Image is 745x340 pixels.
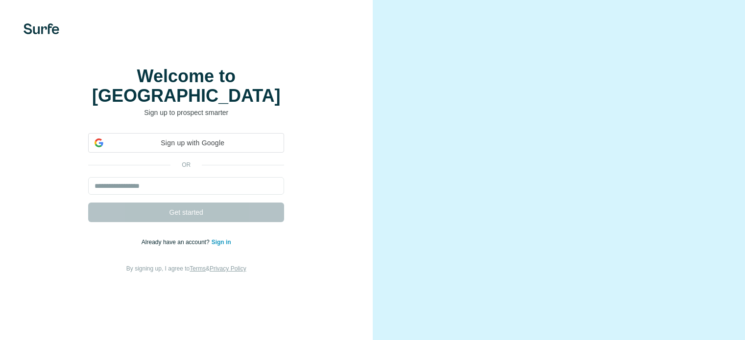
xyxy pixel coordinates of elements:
a: Privacy Policy [210,265,246,272]
div: Sign up with Google [88,133,284,153]
p: or [170,160,202,169]
span: Sign up with Google [107,138,278,148]
a: Sign in [212,239,231,246]
span: Already have an account? [142,239,212,246]
span: By signing up, I agree to & [126,265,246,272]
a: Terms [190,265,206,272]
img: Surfe's logo [24,23,59,34]
p: Sign up to prospect smarter [88,108,284,117]
h1: Welcome to [GEOGRAPHIC_DATA] [88,67,284,106]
